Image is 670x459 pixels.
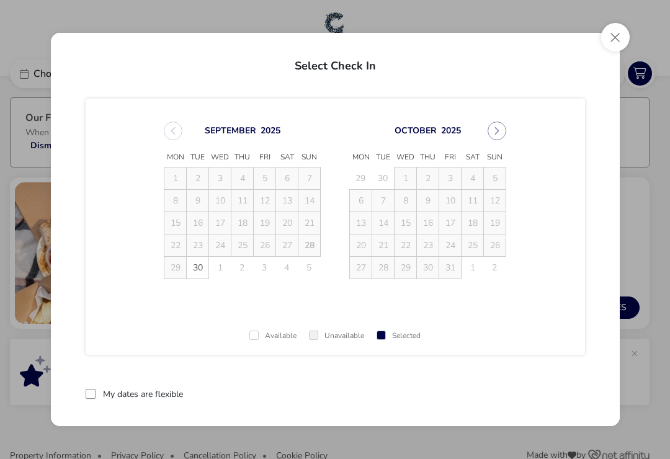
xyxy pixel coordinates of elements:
[484,190,506,212] td: 12
[231,212,254,234] td: 18
[395,234,417,257] td: 22
[462,167,484,190] td: 4
[298,212,321,234] td: 21
[395,125,437,136] button: Choose Month
[309,332,364,340] div: Unavailable
[372,148,395,167] span: Tue
[187,257,208,279] span: 30
[231,167,254,190] td: 4
[350,190,372,212] td: 6
[439,212,462,234] td: 17
[254,167,276,190] td: 5
[298,148,321,167] span: Sun
[187,212,209,234] td: 16
[231,257,254,279] td: 2
[439,234,462,257] td: 24
[372,212,395,234] td: 14
[484,212,506,234] td: 19
[372,234,395,257] td: 21
[350,234,372,257] td: 20
[187,234,209,257] td: 23
[298,257,321,279] td: 5
[254,148,276,167] span: Fri
[484,167,506,190] td: 5
[417,234,439,257] td: 23
[205,125,256,136] button: Choose Month
[439,257,462,279] td: 31
[441,125,461,136] button: Choose Year
[484,234,506,257] td: 26
[350,212,372,234] td: 13
[164,167,187,190] td: 1
[439,190,462,212] td: 10
[276,148,298,167] span: Sat
[164,148,187,167] span: Mon
[395,167,417,190] td: 1
[601,23,630,51] button: Close
[372,167,395,190] td: 30
[462,234,484,257] td: 25
[254,257,276,279] td: 3
[462,190,484,212] td: 11
[209,148,231,167] span: Wed
[350,257,372,279] td: 27
[462,257,484,279] td: 1
[298,167,321,190] td: 7
[164,257,187,279] td: 29
[350,148,372,167] span: Mon
[417,148,439,167] span: Thu
[298,190,321,212] td: 14
[439,148,462,167] span: Fri
[153,107,517,294] div: Choose Date
[209,190,231,212] td: 10
[350,167,372,190] td: 29
[103,390,183,399] label: My dates are flexible
[372,190,395,212] td: 7
[187,190,209,212] td: 9
[395,257,417,279] td: 29
[439,167,462,190] td: 3
[377,332,421,340] div: Selected
[484,257,506,279] td: 2
[164,234,187,257] td: 22
[231,190,254,212] td: 11
[261,125,280,136] button: Choose Year
[276,257,298,279] td: 4
[187,148,209,167] span: Tue
[231,234,254,257] td: 25
[276,190,298,212] td: 13
[395,212,417,234] td: 15
[61,45,610,81] h2: Select Check In
[484,148,506,167] span: Sun
[254,234,276,257] td: 26
[249,332,297,340] div: Available
[417,212,439,234] td: 16
[209,167,231,190] td: 3
[417,167,439,190] td: 2
[164,190,187,212] td: 8
[254,212,276,234] td: 19
[276,167,298,190] td: 6
[298,234,321,257] td: 28
[417,190,439,212] td: 9
[276,234,298,257] td: 27
[276,212,298,234] td: 20
[231,148,254,167] span: Thu
[417,257,439,279] td: 30
[462,212,484,234] td: 18
[372,257,395,279] td: 28
[164,212,187,234] td: 15
[395,148,417,167] span: Wed
[254,190,276,212] td: 12
[209,212,231,234] td: 17
[395,190,417,212] td: 8
[187,167,209,190] td: 2
[209,234,231,257] td: 24
[209,257,231,279] td: 1
[462,148,484,167] span: Sat
[488,122,506,140] button: Next Month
